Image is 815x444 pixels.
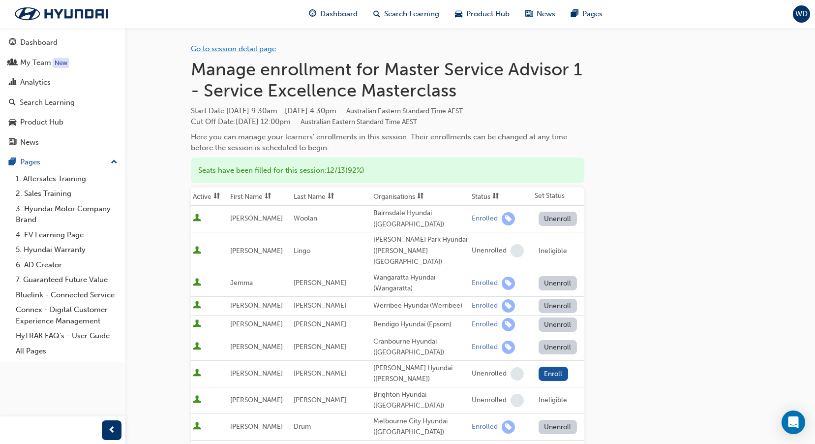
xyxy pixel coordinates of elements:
div: Wangaratta Hyundai (Wangaratta) [373,272,468,294]
span: [PERSON_NAME] [294,396,346,404]
span: User is active [193,342,201,352]
div: Ineligible [539,246,567,257]
div: Enrolled [472,422,498,432]
span: [DATE] 9:30am - [DATE] 4:30pm [226,106,463,115]
span: sorting-icon [492,192,499,201]
span: sorting-icon [213,192,220,201]
span: User is active [193,319,201,329]
a: 5. Hyundai Warranty [12,242,121,257]
th: Toggle SortBy [470,187,533,206]
a: 1. Aftersales Training [12,171,121,187]
a: guage-iconDashboard [301,4,365,24]
span: people-icon [9,59,16,67]
span: learningRecordVerb_ENROLL-icon [502,341,515,354]
div: Seats have been filled for this session : 12 / 13 ( 92% ) [191,158,584,184]
span: car-icon [455,8,462,20]
div: Unenrolled [472,369,507,379]
span: [PERSON_NAME] [230,214,283,222]
span: Search Learning [384,8,439,20]
span: [PERSON_NAME] [294,279,346,287]
span: [PERSON_NAME] [230,320,283,328]
div: Unenrolled [472,246,507,255]
div: Enrolled [472,320,498,329]
button: Unenroll [539,420,577,434]
button: DashboardMy TeamAnalyticsSearch LearningProduct HubNews [4,32,121,153]
span: [PERSON_NAME] [294,369,346,378]
span: Australian Eastern Standard Time AEST [346,107,463,115]
button: Enroll [539,367,568,381]
a: 7. Guaranteed Future Value [12,272,121,287]
span: [PERSON_NAME] [230,247,283,255]
a: Analytics [4,73,121,92]
button: Unenroll [539,340,577,354]
a: 2. Sales Training [12,186,121,201]
span: prev-icon [108,424,116,437]
th: Toggle SortBy [371,187,470,206]
a: Bluelink - Connected Service [12,287,121,303]
a: News [4,133,121,152]
button: Unenroll [539,276,577,290]
div: Analytics [20,77,51,88]
span: Product Hub [466,8,510,20]
div: Melbourne City Hyundai ([GEOGRAPHIC_DATA]) [373,416,468,438]
a: search-iconSearch Learning [365,4,447,24]
span: User is active [193,369,201,379]
div: [PERSON_NAME] Park Hyundai ([PERSON_NAME][GEOGRAPHIC_DATA]) [373,234,468,268]
a: Search Learning [4,94,121,112]
div: Werribee Hyundai (Werribee) [373,300,468,312]
span: [PERSON_NAME] [230,343,283,351]
a: All Pages [12,344,121,359]
span: learningRecordVerb_ENROLL-icon [502,420,515,434]
div: [PERSON_NAME] Hyundai ([PERSON_NAME]) [373,363,468,385]
span: [PERSON_NAME] [230,301,283,310]
div: Ineligible [539,395,567,406]
span: [PERSON_NAME] [294,320,346,328]
span: pages-icon [571,8,578,20]
span: [PERSON_NAME] [230,369,283,378]
span: User is active [193,301,201,311]
span: news-icon [9,138,16,147]
div: Tooltip anchor [53,58,69,68]
span: User is active [193,395,201,405]
div: Dashboard [20,37,58,48]
div: News [20,137,39,148]
span: Woolan [294,214,317,222]
span: guage-icon [309,8,316,20]
span: WD [795,8,808,20]
th: Set Status [533,187,584,206]
span: Pages [582,8,603,20]
span: sorting-icon [328,192,334,201]
span: learningRecordVerb_NONE-icon [511,367,524,381]
a: 4. EV Learning Page [12,227,121,243]
span: Jemma [230,279,253,287]
span: learningRecordVerb_ENROLL-icon [502,212,515,225]
span: search-icon [9,98,16,107]
button: Pages [4,153,121,171]
h1: Manage enrollment for Master Service Advisor 1 - Service Excellence Masterclass [191,59,584,101]
span: [PERSON_NAME] [230,422,283,431]
th: Toggle SortBy [228,187,292,206]
a: Product Hub [4,113,121,131]
span: sorting-icon [265,192,272,201]
span: up-icon [111,156,118,169]
span: Cut Off Date : [DATE] 12:00pm [191,117,417,126]
div: Here you can manage your learners' enrollments in this session. Their enrollments can be changed ... [191,131,584,154]
span: User is active [193,246,201,256]
a: Dashboard [4,33,121,52]
button: WD [793,5,810,23]
div: Cranbourne Hyundai ([GEOGRAPHIC_DATA]) [373,336,468,358]
img: Trak [5,3,118,24]
span: [PERSON_NAME] [294,343,346,351]
span: [PERSON_NAME] [230,396,283,404]
div: Enrolled [472,279,498,288]
div: Pages [20,157,40,168]
button: Unenroll [539,212,577,226]
div: Unenrolled [472,396,507,405]
span: News [537,8,555,20]
span: Australian Eastern Standard Time AEST [301,118,417,126]
span: learningRecordVerb_ENROLL-icon [502,277,515,290]
div: Enrolled [472,214,498,223]
span: User is active [193,422,201,432]
div: Enrolled [472,301,498,311]
button: Unenroll [539,299,577,313]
